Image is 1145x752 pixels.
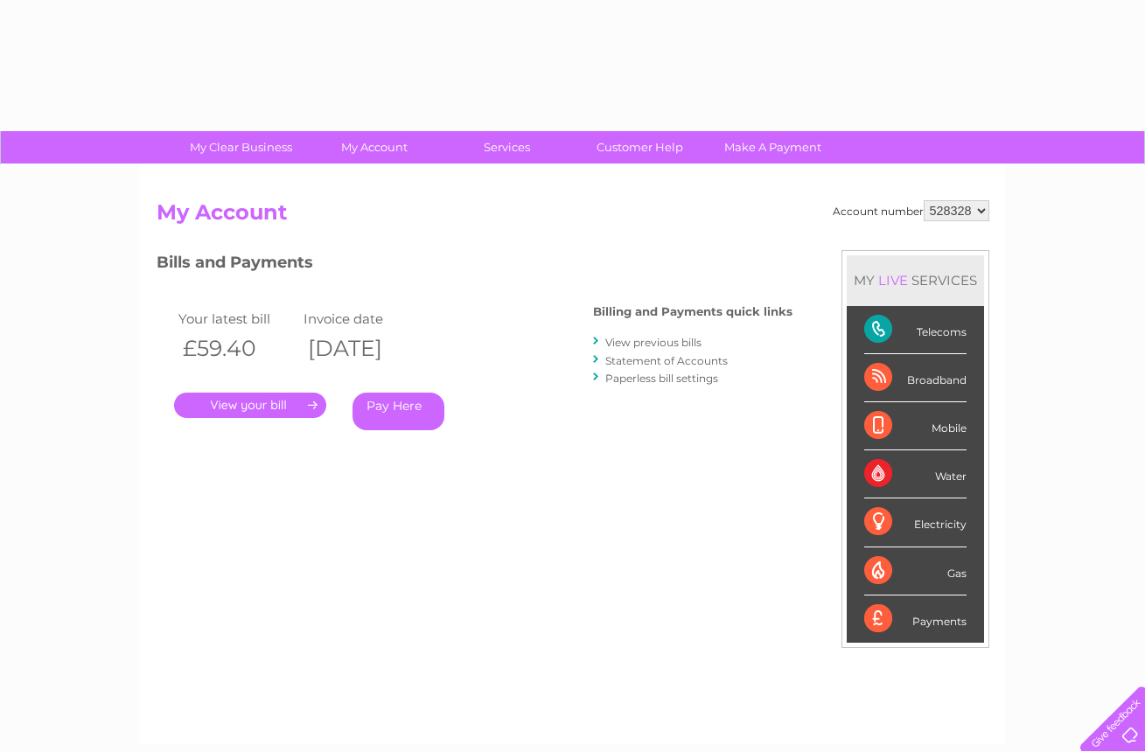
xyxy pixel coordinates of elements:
[847,255,984,305] div: MY SERVICES
[353,393,444,430] a: Pay Here
[169,131,313,164] a: My Clear Business
[299,307,425,331] td: Invoice date
[864,402,967,450] div: Mobile
[299,331,425,366] th: [DATE]
[174,393,326,418] a: .
[864,595,967,643] div: Payments
[701,131,845,164] a: Make A Payment
[864,547,967,595] div: Gas
[174,307,300,331] td: Your latest bill
[174,331,300,366] th: £59.40
[593,305,792,318] h4: Billing and Payments quick links
[875,272,911,289] div: LIVE
[864,354,967,402] div: Broadband
[157,250,792,281] h3: Bills and Payments
[605,372,718,385] a: Paperless bill settings
[302,131,446,164] a: My Account
[157,200,989,233] h2: My Account
[864,450,967,498] div: Water
[864,498,967,547] div: Electricity
[605,354,728,367] a: Statement of Accounts
[435,131,579,164] a: Services
[833,200,989,221] div: Account number
[605,336,702,349] a: View previous bills
[864,306,967,354] div: Telecoms
[568,131,712,164] a: Customer Help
